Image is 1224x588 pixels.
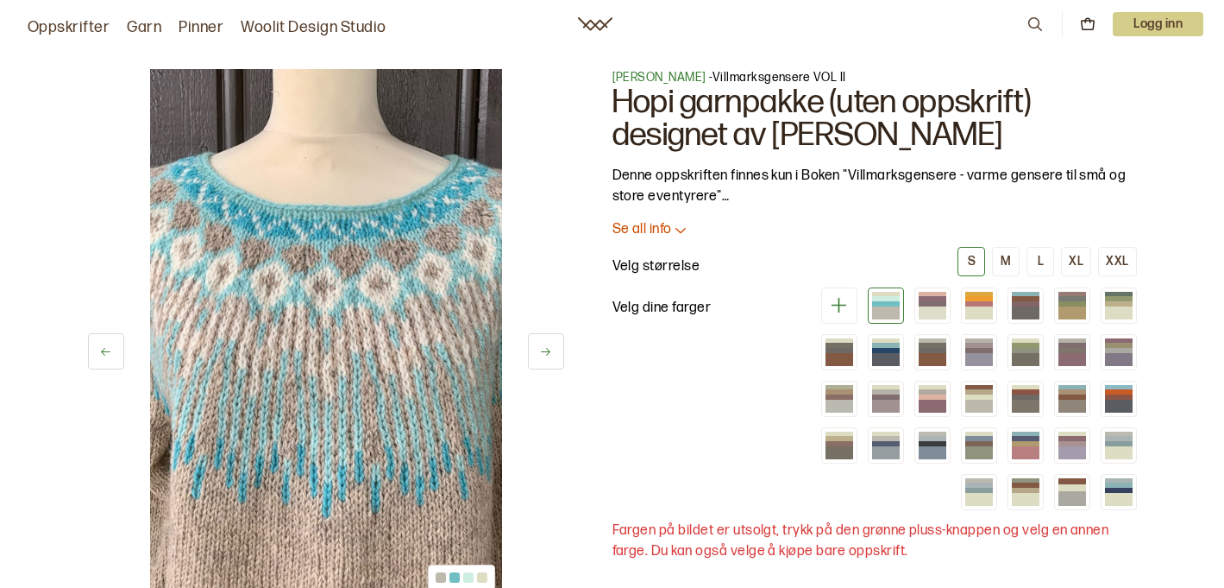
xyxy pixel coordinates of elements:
[578,17,612,31] a: Woolit
[914,381,951,417] div: Støvrosa og pudderrosa (utsolgt)
[1001,254,1011,269] div: M
[1007,427,1044,464] div: Lys korall (utsolgt)
[1101,288,1137,324] div: Ubleket hvit og grønn (utsolgt)
[961,427,997,464] div: Oliven Varde (utsolgt)
[1054,474,1090,510] div: Naturgrå, hvit og cognac (utsolgt)
[1098,247,1136,276] button: XXL
[1054,427,1090,464] div: Syrin (utsolgt)
[1061,247,1091,276] button: XL
[1054,381,1090,417] div: Brun Vidde (utsolgt)
[612,221,1137,239] button: Se all info
[961,381,997,417] div: Beige Vidde (utsolgt)
[1101,381,1137,417] div: Koksgrå
[612,221,672,239] p: Se all info
[1038,254,1044,269] div: L
[1106,254,1128,269] div: XXL
[957,247,985,276] button: S
[612,70,706,85] a: [PERSON_NAME]
[1113,12,1203,36] button: User dropdown
[1007,381,1044,417] div: Lys brun Vidde (utsolgt)
[612,298,712,319] p: Velg dine farger
[612,521,1137,562] p: Fargen på bildet er utsolgt, trykk på den grønne pluss-knappen og velg en annen farge. Du kan ogs...
[241,16,386,40] a: Woolit Design Studio
[1069,254,1083,269] div: XL
[868,288,904,324] div: lys beige (utsolgt)
[1054,288,1090,324] div: Gul Vidde (utsolgt)
[1007,334,1044,370] div: Mørk beige og grønn (utsolgt)
[868,381,904,417] div: Naturgrå Varde (utsolgt)
[961,334,997,370] div: Lillanyanser (utsolgt)
[868,427,904,464] div: Dongeriblå (utsolgt)
[612,256,700,277] p: Velg størrelse
[127,16,161,40] a: Garn
[992,247,1020,276] button: M
[612,86,1137,152] h1: Hopi garnpakke (uten oppskrift) designet av [PERSON_NAME]
[821,334,857,370] div: Cognac og hvit (utsolgt)
[1101,334,1137,370] div: Gråfiolett (utsolgt)
[821,427,857,464] div: Lys brun og gul (utsolgt)
[914,427,951,464] div: Mellomblå (utsolgt)
[1101,474,1137,510] div: Ubleket hvit og blåturkis (utsolgt)
[961,288,997,324] div: Sommerlig versjon (utsolgt)
[1113,12,1203,36] p: Logg inn
[1054,334,1090,370] div: Støvrosa (utsolgt)
[868,334,904,370] div: Koksgrå og turkis (utsolgt)
[179,16,223,40] a: Pinner
[1026,247,1054,276] button: L
[612,69,1137,86] p: - Villmarksgensere VOL II
[961,474,997,510] div: Hvit og blånyanser (utsolgt)
[612,166,1137,207] p: Denne oppskriften finnes kun i Boken "Villmarksgensere - varme gensere til små og store eventyrere"
[914,288,951,324] div: Ecro og lilla (utsolgt)
[914,334,951,370] div: Cognac og beige (utsolgt)
[1007,288,1044,324] div: Mørk brun (utsolgt)
[28,16,110,40] a: Oppskrifter
[1101,427,1137,464] div: Ubleket hvit og blå (utsolgt)
[821,381,857,417] div: Naturgrå Vidde (utsolgt)
[968,254,976,269] div: S
[1007,474,1044,510] div: Hvit og cognac (utsolgt)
